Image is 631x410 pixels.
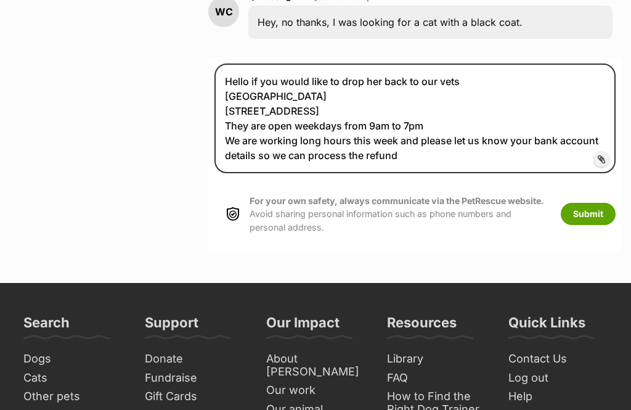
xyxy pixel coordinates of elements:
button: Submit [561,203,616,225]
a: Dogs [18,350,128,369]
a: FAQ [382,369,491,388]
div: Hey, no thanks, I was looking for a cat with a black coat. [248,6,613,39]
a: Our work [261,381,370,400]
a: Gift Cards [140,387,249,406]
h3: Resources [387,314,457,338]
a: Library [382,350,491,369]
a: Cats [18,369,128,388]
h3: Quick Links [508,314,585,338]
h3: Support [145,314,198,338]
a: Contact Us [503,350,613,369]
a: Log out [503,369,613,388]
a: Help [503,387,613,406]
h3: Our Impact [266,314,340,338]
a: Other pets [18,387,128,406]
p: Avoid sharing personal information such as phone numbers and personal address. [250,194,548,234]
a: Donate [140,350,249,369]
a: About [PERSON_NAME] [261,350,370,381]
strong: For your own safety, always communicate via the PetRescue website. [250,195,544,206]
a: Fundraise [140,369,249,388]
h3: Search [23,314,70,338]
